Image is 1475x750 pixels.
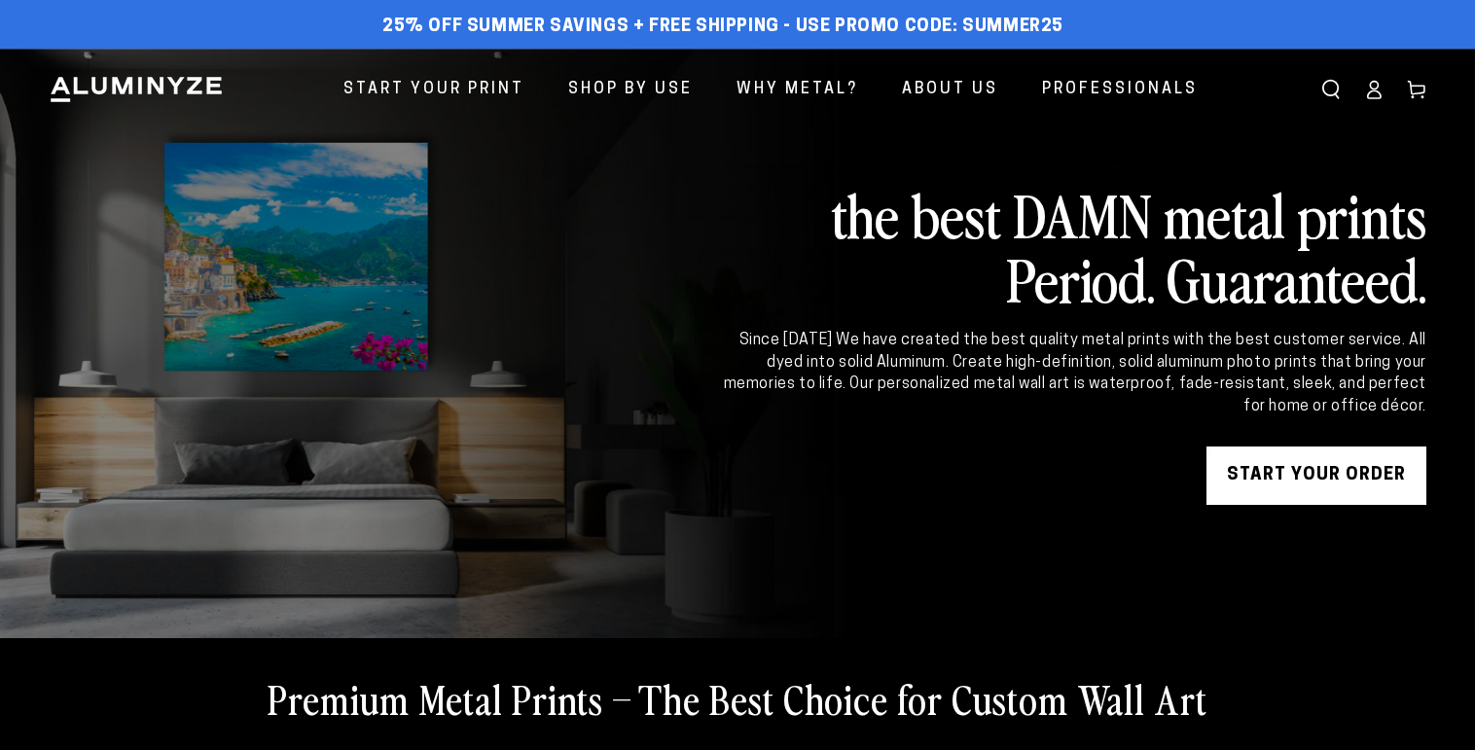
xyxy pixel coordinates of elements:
[720,330,1426,417] div: Since [DATE] We have created the best quality metal prints with the best customer service. All dy...
[1206,446,1426,505] a: START YOUR Order
[737,76,858,104] span: Why Metal?
[554,64,707,116] a: Shop By Use
[1027,64,1212,116] a: Professionals
[1310,68,1352,111] summary: Search our site
[1042,76,1198,104] span: Professionals
[722,64,873,116] a: Why Metal?
[343,76,524,104] span: Start Your Print
[568,76,693,104] span: Shop By Use
[887,64,1013,116] a: About Us
[329,64,539,116] a: Start Your Print
[902,76,998,104] span: About Us
[382,17,1063,38] span: 25% off Summer Savings + Free Shipping - Use Promo Code: SUMMER25
[49,75,224,104] img: Aluminyze
[720,182,1426,310] h2: the best DAMN metal prints Period. Guaranteed.
[268,673,1207,724] h2: Premium Metal Prints – The Best Choice for Custom Wall Art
